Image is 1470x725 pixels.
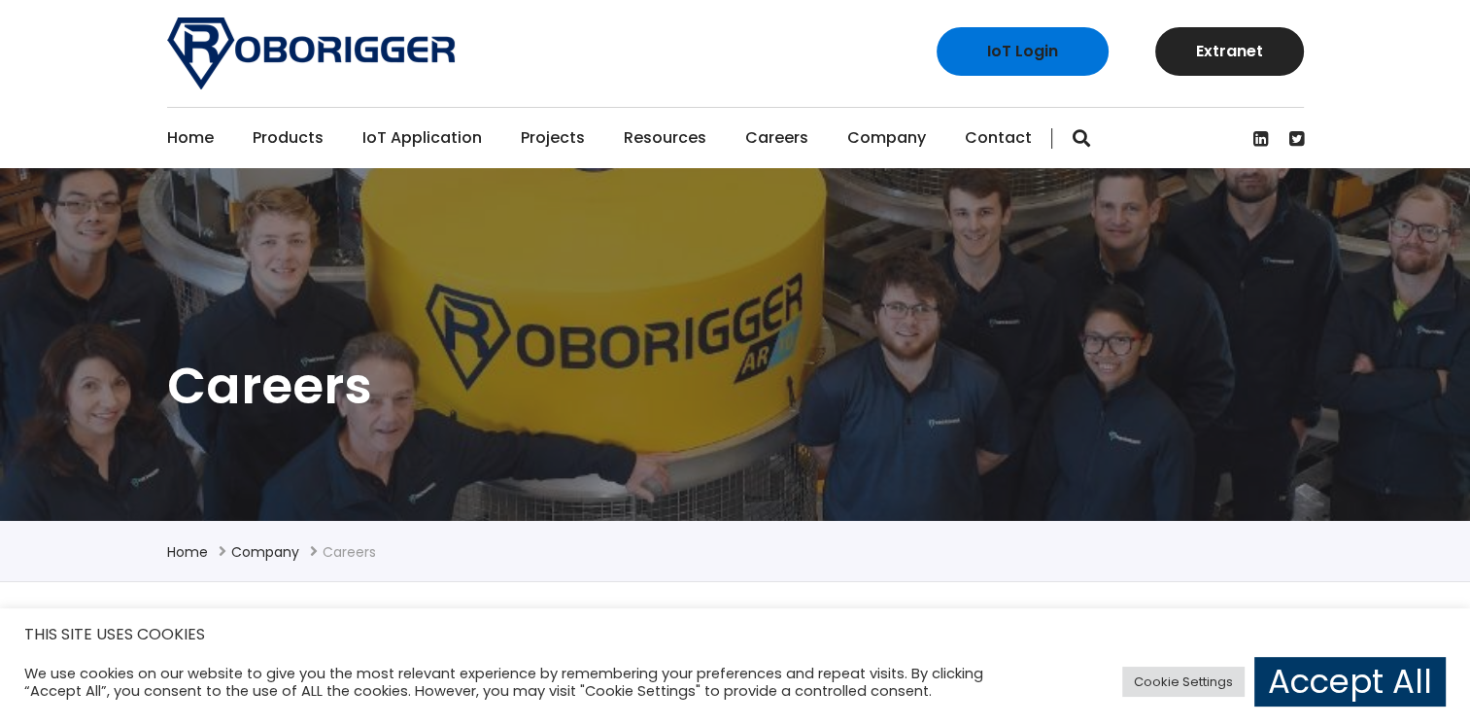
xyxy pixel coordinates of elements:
[167,17,455,89] img: Roborigger
[167,108,214,168] a: Home
[745,108,808,168] a: Careers
[323,540,376,564] li: Careers
[362,108,482,168] a: IoT Application
[1254,657,1446,707] a: Accept All
[24,622,1446,647] h5: THIS SITE USES COOKIES
[24,665,1019,700] div: We use cookies on our website to give you the most relevant experience by remembering your prefer...
[253,108,324,168] a: Products
[521,108,585,168] a: Projects
[231,542,299,562] a: Company
[624,108,706,168] a: Resources
[847,108,926,168] a: Company
[937,27,1109,76] a: IoT Login
[965,108,1032,168] a: Contact
[1155,27,1304,76] a: Extranet
[1122,667,1245,697] a: Cookie Settings
[167,353,1304,419] h1: Careers
[167,542,208,562] a: Home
